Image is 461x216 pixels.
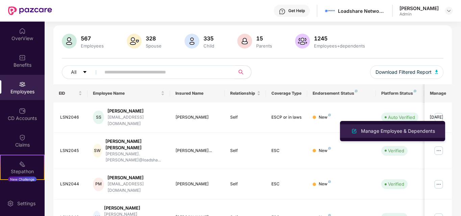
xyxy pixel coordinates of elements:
div: Admin [399,11,439,17]
div: [PERSON_NAME].[PERSON_NAME]@loadsha... [105,151,165,164]
div: 15 [255,35,273,42]
span: Employee Name [93,91,160,96]
th: Employee Name [88,84,170,102]
div: Auto Verified [388,114,415,121]
div: [PERSON_NAME] [175,181,220,187]
div: Employees+dependents [313,43,366,49]
div: Platform Status [381,91,418,96]
img: svg+xml;base64,PHN2ZyBpZD0iSGVscC0zMngzMiIgeG1sbnM9Imh0dHA6Ly93d3cudzMub3JnLzIwMDAvc3ZnIiB3aWR0aD... [279,8,286,15]
div: [EMAIL_ADDRESS][DOMAIN_NAME] [107,114,165,127]
button: search [235,65,251,79]
div: [EMAIL_ADDRESS][DOMAIN_NAME] [107,181,165,194]
div: Self [230,114,261,121]
img: svg+xml;base64,PHN2ZyBpZD0iRW1wbG95ZWVzIiB4bWxucz0iaHR0cDovL3d3dy53My5vcmcvMjAwMC9zdmciIHdpZHRoPS... [19,81,26,88]
img: svg+xml;base64,PHN2ZyB4bWxucz0iaHR0cDovL3d3dy53My5vcmcvMjAwMC9zdmciIHhtbG5zOnhsaW5rPSJodHRwOi8vd3... [237,34,252,49]
div: New [319,148,331,154]
img: svg+xml;base64,PHN2ZyB4bWxucz0iaHR0cDovL3d3dy53My5vcmcvMjAwMC9zdmciIHdpZHRoPSI4IiBoZWlnaHQ9IjgiIH... [414,90,416,92]
div: Self [230,148,261,154]
div: Settings [15,200,38,207]
th: Relationship [225,84,266,102]
div: [PERSON_NAME] [104,205,165,211]
img: 1629197545249.jpeg [325,6,335,16]
img: svg+xml;base64,PHN2ZyBpZD0iQmVuZWZpdHMiIHhtbG5zPSJodHRwOi8vd3d3LnczLm9yZy8yMDAwL3N2ZyIgd2lkdGg9Ij... [19,54,26,61]
div: Child [202,43,216,49]
div: Endorsement Status [313,91,370,96]
img: svg+xml;base64,PHN2ZyBpZD0iQ2xhaW0iIHhtbG5zPSJodHRwOi8vd3d3LnczLm9yZy8yMDAwL3N2ZyIgd2lkdGg9IjIwIi... [19,134,26,141]
span: Relationship [230,91,256,96]
button: Download Filtered Report [370,65,444,79]
div: Stepathon [1,168,44,175]
img: svg+xml;base64,PHN2ZyBpZD0iSG9tZSIgeG1sbnM9Imh0dHA6Ly93d3cudzMub3JnLzIwMDAvc3ZnIiB3aWR0aD0iMjAiIG... [19,28,26,34]
img: svg+xml;base64,PHN2ZyBpZD0iRHJvcGRvd24tMzJ4MzIiIHhtbG5zPSJodHRwOi8vd3d3LnczLm9yZy8yMDAwL3N2ZyIgd2... [446,8,452,13]
th: EID [53,84,88,102]
img: manageButton [433,145,444,156]
div: [PERSON_NAME] [107,175,165,181]
div: Loadshare Networks Pvt Ltd [338,8,385,14]
th: Coverage Type [266,84,307,102]
div: [PERSON_NAME] [107,108,165,114]
img: svg+xml;base64,PHN2ZyB4bWxucz0iaHR0cDovL3d3dy53My5vcmcvMjAwMC9zdmciIHhtbG5zOnhsaW5rPSJodHRwOi8vd3... [62,34,77,49]
div: [PERSON_NAME] [399,5,439,11]
div: Get Help [288,8,305,13]
div: PM [93,178,104,191]
div: [PERSON_NAME] [175,114,220,121]
img: svg+xml;base64,PHN2ZyB4bWxucz0iaHR0cDovL3d3dy53My5vcmcvMjAwMC9zdmciIHdpZHRoPSI4IiBoZWlnaHQ9IjgiIH... [328,114,331,116]
div: [PERSON_NAME] [PERSON_NAME] [105,138,165,151]
div: 335 [202,35,216,42]
div: 567 [79,35,105,42]
div: SW [93,144,102,157]
img: manageButton [433,112,444,123]
div: Verified [388,181,404,187]
div: Manage Employee & Dependents [360,127,436,135]
img: manageButton [433,179,444,190]
span: Download Filtered Report [375,68,432,76]
div: New [319,114,331,121]
img: New Pazcare Logo [8,6,52,15]
img: svg+xml;base64,PHN2ZyB4bWxucz0iaHR0cDovL3d3dy53My5vcmcvMjAwMC9zdmciIHhtbG5zOnhsaW5rPSJodHRwOi8vd3... [350,127,358,135]
div: LSN2046 [60,114,82,121]
img: svg+xml;base64,PHN2ZyB4bWxucz0iaHR0cDovL3d3dy53My5vcmcvMjAwMC9zdmciIHdpZHRoPSI4IiBoZWlnaHQ9IjgiIH... [355,90,358,92]
span: EID [59,91,77,96]
div: Verified [388,147,404,154]
img: svg+xml;base64,PHN2ZyB4bWxucz0iaHR0cDovL3d3dy53My5vcmcvMjAwMC9zdmciIHhtbG5zOnhsaW5rPSJodHRwOi8vd3... [185,34,199,49]
div: ESCP or in laws [271,114,302,121]
button: Allcaret-down [62,65,103,79]
img: svg+xml;base64,PHN2ZyB4bWxucz0iaHR0cDovL3d3dy53My5vcmcvMjAwMC9zdmciIHdpZHRoPSI4IiBoZWlnaHQ9IjgiIH... [328,147,331,150]
img: svg+xml;base64,PHN2ZyB4bWxucz0iaHR0cDovL3d3dy53My5vcmcvMjAwMC9zdmciIHhtbG5zOnhsaW5rPSJodHRwOi8vd3... [435,70,438,74]
img: svg+xml;base64,PHN2ZyBpZD0iQ0RfQWNjb3VudHMiIGRhdGEtbmFtZT0iQ0QgQWNjb3VudHMiIHhtbG5zPSJodHRwOi8vd3... [19,107,26,114]
div: SS [93,111,104,124]
span: search [235,69,248,75]
div: New Challenge [8,177,37,182]
div: New [319,181,331,187]
div: Employees [79,43,105,49]
img: svg+xml;base64,PHN2ZyB4bWxucz0iaHR0cDovL3d3dy53My5vcmcvMjAwMC9zdmciIHhtbG5zOnhsaW5rPSJodHRwOi8vd3... [295,34,310,49]
div: 328 [144,35,163,42]
div: 1245 [313,35,366,42]
th: Insured Name [170,84,225,102]
div: Parents [255,43,273,49]
div: Spouse [144,43,163,49]
div: LSN2044 [60,181,82,187]
div: ESC [271,148,302,154]
img: svg+xml;base64,PHN2ZyB4bWxucz0iaHR0cDovL3d3dy53My5vcmcvMjAwMC9zdmciIHdpZHRoPSI4IiBoZWlnaHQ9IjgiIH... [328,180,331,183]
div: LSN2045 [60,148,82,154]
span: All [71,68,76,76]
span: caret-down [82,70,87,75]
img: svg+xml;base64,PHN2ZyB4bWxucz0iaHR0cDovL3d3dy53My5vcmcvMjAwMC9zdmciIHdpZHRoPSIyMSIgaGVpZ2h0PSIyMC... [19,161,26,167]
img: svg+xml;base64,PHN2ZyB4bWxucz0iaHR0cDovL3d3dy53My5vcmcvMjAwMC9zdmciIHhtbG5zOnhsaW5rPSJodHRwOi8vd3... [127,34,142,49]
th: Manage [424,84,452,102]
div: Self [230,181,261,187]
div: ESC [271,181,302,187]
img: svg+xml;base64,PHN2ZyBpZD0iU2V0dGluZy0yMHgyMCIgeG1sbnM9Imh0dHA6Ly93d3cudzMub3JnLzIwMDAvc3ZnIiB3aW... [7,200,14,207]
div: [PERSON_NAME]... [175,148,220,154]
